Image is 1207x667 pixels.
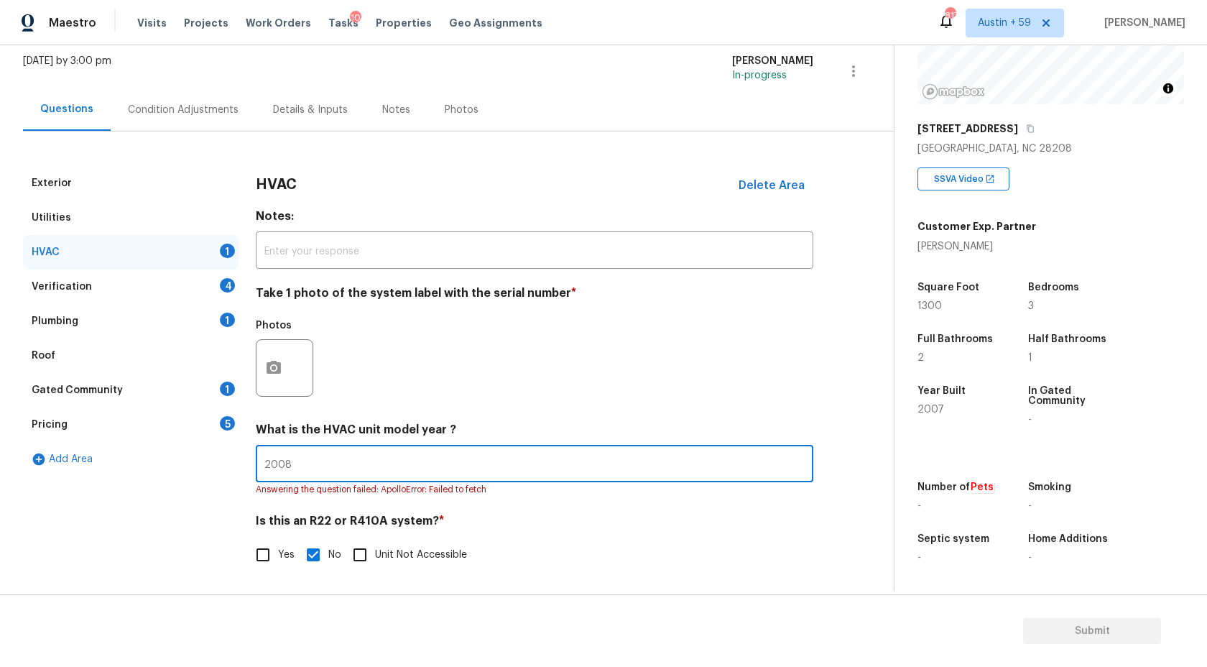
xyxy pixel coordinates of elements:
[256,448,813,482] input: Enter the year
[945,9,955,23] div: 817
[184,16,228,30] span: Projects
[917,353,924,363] span: 2
[917,386,966,396] h5: Year Built
[739,179,805,192] span: Delete Area
[32,245,60,259] div: HVAC
[917,501,921,511] span: -
[934,172,989,186] span: SSVA Video
[32,211,71,225] div: Utilities
[1028,501,1032,511] span: -
[917,239,1036,254] div: [PERSON_NAME]
[220,313,235,327] div: 1
[732,54,813,68] div: [PERSON_NAME]
[246,16,311,30] span: Work Orders
[917,334,993,344] h5: Full Bathrooms
[220,382,235,396] div: 1
[256,321,292,331] h5: Photos
[375,548,467,563] span: Unit Not Accessible
[917,405,944,415] span: 2007
[256,286,813,306] h4: Take 1 photo of the system label with the serial number
[23,54,111,88] div: [DATE] by 3:00 pm
[449,16,542,30] span: Geo Assignments
[32,314,78,328] div: Plumbing
[376,16,432,30] span: Properties
[273,103,348,117] div: Details & Inputs
[128,103,239,117] div: Condition Adjustments
[256,482,813,497] div: Answering the question failed: ApolloError: Failed to fetch
[917,534,989,544] h5: Septic system
[256,235,813,269] input: Enter your response
[328,548,341,563] span: No
[23,442,239,477] div: Add Area
[32,176,72,190] div: Exterior
[732,70,787,80] span: In-progress
[256,209,813,229] h4: Notes:
[256,514,813,534] h4: Is this an R22 or R410A system?
[1028,553,1032,563] span: -
[978,16,1031,30] span: Austin + 59
[917,282,979,293] h5: Square Foot
[917,167,1009,190] div: SSVA Video
[1028,282,1079,293] h5: Bedrooms
[32,383,123,397] div: Gated Community
[350,11,361,25] div: 10
[922,83,985,100] a: Mapbox homepage
[917,553,921,563] span: -
[917,219,1036,234] h5: Customer Exp. Partner
[1028,301,1034,311] span: 3
[1024,122,1037,135] button: Copy Address
[917,121,1018,136] h5: [STREET_ADDRESS]
[1099,16,1185,30] span: [PERSON_NAME]
[445,103,478,117] div: Photos
[40,102,93,116] div: Questions
[1028,482,1071,492] h5: Smoking
[730,170,813,201] button: Delete Area
[137,16,167,30] span: Visits
[917,482,994,492] h5: Number of
[917,301,942,311] span: 1300
[32,280,92,294] div: Verification
[278,548,295,563] span: Yes
[1028,415,1032,425] span: -
[32,349,55,363] div: Roof
[32,418,68,432] div: Pricing
[382,103,410,117] div: Notes
[1164,80,1173,96] span: Toggle attribution
[1028,534,1108,544] h5: Home Additions
[220,416,235,431] div: 5
[256,423,813,443] h4: What is the HVAC unit model year ?
[220,244,235,258] div: 1
[985,174,995,184] img: Open In New Icon
[1028,334,1106,344] h5: Half Bathrooms
[970,482,994,493] em: Pets
[256,178,297,192] h3: HVAC
[1028,386,1111,406] h5: In Gated Community
[49,16,96,30] span: Maestro
[1028,353,1032,363] span: 1
[328,18,359,28] span: Tasks
[917,142,1184,156] div: [GEOGRAPHIC_DATA], NC 28208
[1160,80,1177,97] button: Toggle attribution
[220,278,235,293] div: 4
